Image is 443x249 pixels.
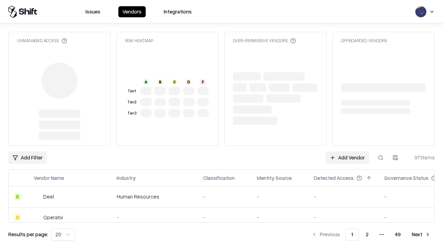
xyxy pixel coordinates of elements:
div: C [14,214,21,221]
div: Vendor Name [34,174,64,182]
div: Tier 3 [126,110,137,116]
div: D [186,79,191,85]
div: Deel [43,193,54,200]
img: Deel [34,193,40,200]
button: Add Filter [8,151,47,164]
div: Tier 2 [126,99,137,105]
button: 1 [345,228,359,241]
div: Operatix [43,214,63,221]
div: - [203,214,246,221]
button: Integrations [160,6,196,17]
a: Add Vendor [326,151,369,164]
div: Identity Source [257,174,292,182]
div: C [172,79,177,85]
div: - [117,214,192,221]
button: Next [408,228,435,241]
div: Tier 1 [126,88,137,94]
button: Issues [81,6,105,17]
div: Offboarded Vendors [341,38,387,44]
div: - [314,214,373,221]
div: B [157,79,163,85]
div: Human Resources [117,193,192,200]
div: - [257,214,303,221]
div: Governance Status [384,174,428,182]
div: - [314,193,373,200]
p: Results per page: [8,231,48,238]
button: 2 [360,228,374,241]
div: - [203,193,246,200]
div: F [200,79,206,85]
div: Classification [203,174,235,182]
button: Vendors [118,6,146,17]
img: Operatix [34,214,40,221]
div: 971 items [407,154,435,161]
div: Unmanaged Access [17,38,67,44]
nav: pagination [307,228,435,241]
div: Risk Heatmap [125,38,153,44]
div: A [143,79,149,85]
div: Industry [117,174,136,182]
div: Over-Permissive Vendors [233,38,296,44]
div: - [257,193,303,200]
div: Detected Access [314,174,354,182]
button: 49 [389,228,406,241]
div: B [14,193,21,200]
